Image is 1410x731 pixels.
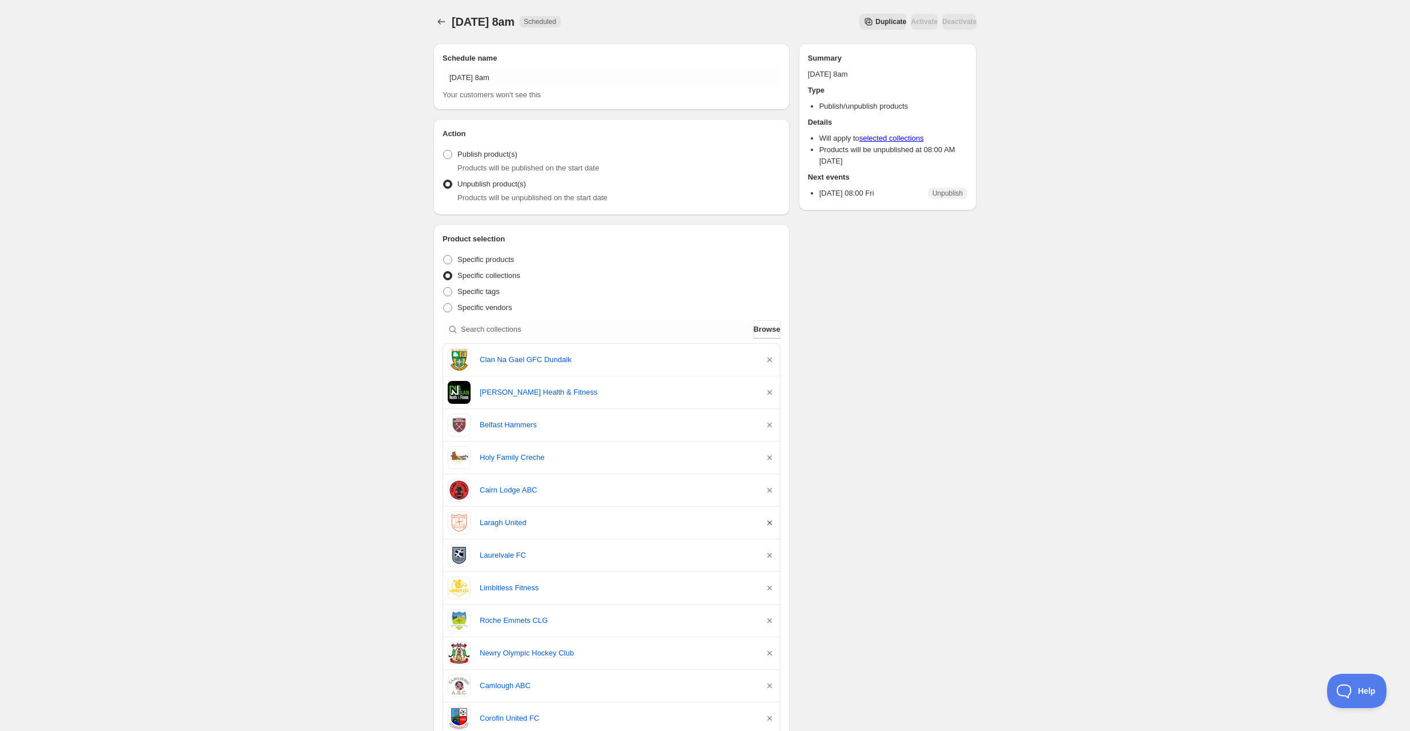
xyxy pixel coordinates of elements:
[819,101,967,112] li: Publish/unpublish products
[875,17,906,26] span: Duplicate
[480,615,755,626] a: Roche Emmets CLG
[859,134,924,142] a: selected collections
[480,582,755,594] a: Limbitless Fitness
[1327,674,1387,708] iframe: Toggle Customer Support
[457,287,500,296] span: Specific tags
[808,53,967,64] h2: Summary
[819,133,967,144] li: Will apply to
[457,193,607,202] span: Products will be unpublished on the start date
[480,452,755,463] a: Holy Family Creche
[480,387,755,398] a: [PERSON_NAME] Health & Fitness
[457,255,514,264] span: Specific products
[480,484,755,496] a: Cairn Lodge ABC
[754,324,780,335] span: Browse
[480,354,755,365] a: Clan Na Gael GFC Dundalk
[808,85,967,96] h2: Type
[754,320,780,339] button: Browse
[480,680,755,692] a: Camlough ABC
[859,14,906,30] button: Secondary action label
[457,180,526,188] span: Unpublish product(s)
[808,172,967,183] h2: Next events
[480,419,755,431] a: Belfast Hammers
[457,303,512,312] span: Specific vendors
[933,189,963,198] span: Unpublish
[480,647,755,659] a: Newry Olympic Hockey Club
[480,713,755,724] a: Corofin United FC
[457,150,517,158] span: Publish product(s)
[808,69,967,80] p: [DATE] 8am
[457,164,599,172] span: Products will be published on the start date
[819,188,874,199] p: [DATE] 08:00 Fri
[443,128,780,140] h2: Action
[819,144,967,167] li: Products will be unpublished at 08:00 AM [DATE]
[443,90,541,99] span: Your customers won't see this
[480,517,755,529] a: Laragh United
[524,17,556,26] span: Scheduled
[433,14,449,30] button: Schedules
[443,233,780,245] h2: Product selection
[808,117,967,128] h2: Details
[461,320,751,339] input: Search collections
[480,550,755,561] a: Laurelvale FC
[443,53,780,64] h2: Schedule name
[457,271,520,280] span: Specific collections
[452,15,515,28] span: [DATE] 8am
